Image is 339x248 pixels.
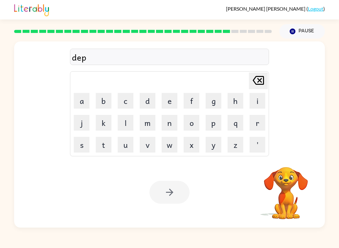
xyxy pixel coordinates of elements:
[14,3,49,16] img: Literably
[226,6,325,12] div: ( )
[118,115,133,131] button: l
[184,93,199,109] button: f
[140,137,155,153] button: v
[250,93,265,109] button: i
[118,137,133,153] button: u
[228,115,243,131] button: q
[279,24,325,39] button: Pause
[228,137,243,153] button: z
[162,137,177,153] button: w
[228,93,243,109] button: h
[74,115,89,131] button: j
[255,157,317,220] video: Your browser must support playing .mp4 files to use Literably. Please try using another browser.
[162,115,177,131] button: n
[140,93,155,109] button: d
[250,137,265,153] button: '
[206,137,221,153] button: y
[162,93,177,109] button: e
[96,93,111,109] button: b
[74,137,89,153] button: s
[96,137,111,153] button: t
[184,115,199,131] button: o
[206,115,221,131] button: p
[96,115,111,131] button: k
[226,6,306,12] span: [PERSON_NAME] [PERSON_NAME]
[140,115,155,131] button: m
[308,6,323,12] a: Logout
[184,137,199,153] button: x
[74,93,89,109] button: a
[206,93,221,109] button: g
[118,93,133,109] button: c
[72,51,267,64] div: dep
[250,115,265,131] button: r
